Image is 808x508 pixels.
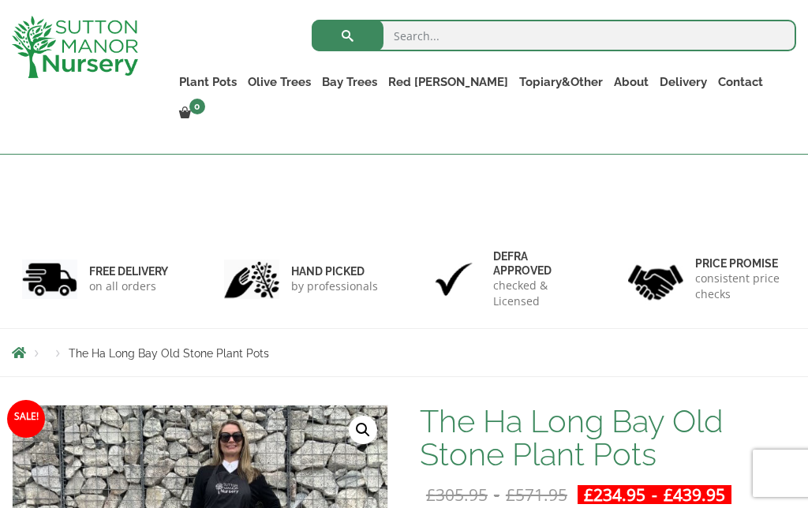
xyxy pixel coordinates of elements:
span: £ [664,484,673,506]
a: Topiary&Other [514,71,608,93]
span: £ [506,484,515,506]
span: Sale! [7,400,45,438]
p: by professionals [291,278,378,294]
img: 1.jpg [22,260,77,300]
a: View full-screen image gallery [349,416,377,444]
a: About [608,71,654,93]
p: on all orders [89,278,168,294]
a: Delivery [654,71,713,93]
p: checked & Licensed [493,278,584,309]
p: consistent price checks [695,271,786,302]
h6: FREE DELIVERY [89,264,168,278]
bdi: 305.95 [426,484,488,506]
del: - [420,485,574,504]
span: 0 [189,99,205,114]
span: The Ha Long Bay Old Stone Plant Pots [69,347,269,360]
h1: The Ha Long Bay Old Stone Plant Pots [420,405,796,471]
input: Search... [312,20,796,51]
h6: Price promise [695,256,786,271]
img: 2.jpg [224,260,279,300]
span: £ [426,484,436,506]
img: 4.jpg [628,255,683,303]
a: Red [PERSON_NAME] [383,71,514,93]
h6: hand picked [291,264,378,278]
nav: Breadcrumbs [12,346,796,359]
bdi: 234.95 [584,484,645,506]
bdi: 439.95 [664,484,725,506]
a: 0 [174,103,210,125]
img: logo [12,16,138,78]
a: Plant Pots [174,71,242,93]
bdi: 571.95 [506,484,567,506]
img: 3.jpg [426,260,481,300]
span: £ [584,484,593,506]
a: Bay Trees [316,71,383,93]
a: Contact [713,71,769,93]
h6: Defra approved [493,249,584,278]
ins: - [578,485,731,504]
a: Olive Trees [242,71,316,93]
